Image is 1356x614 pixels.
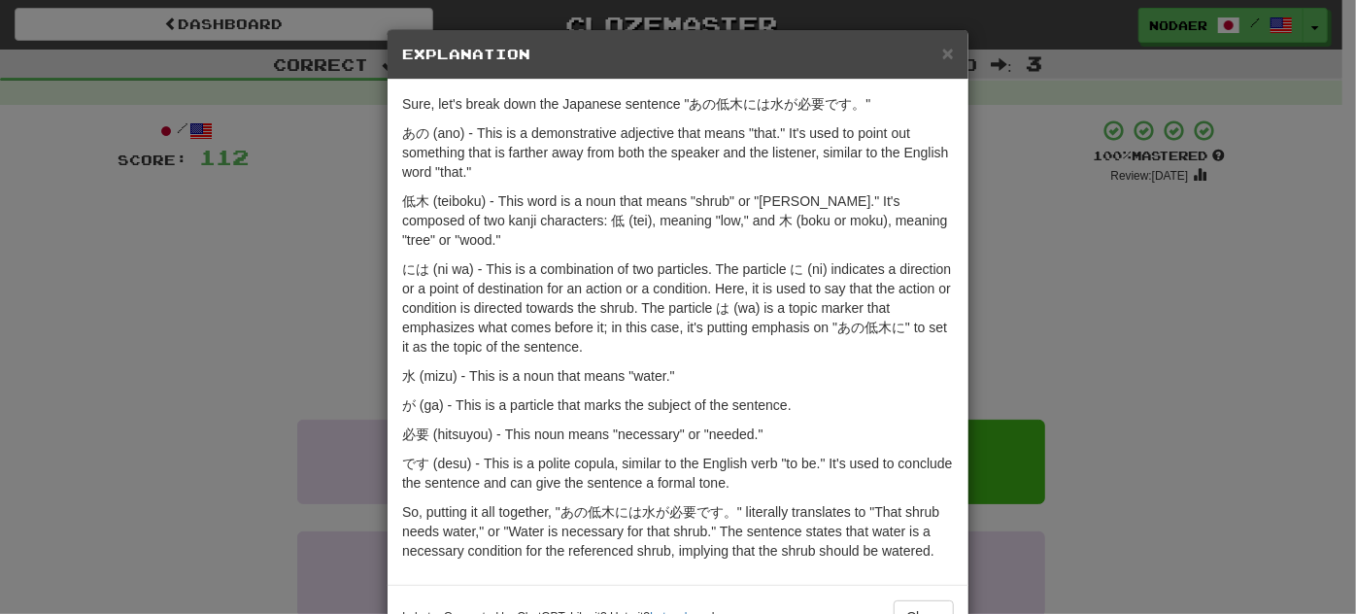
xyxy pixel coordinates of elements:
[402,45,954,64] h5: Explanation
[942,43,954,63] button: Close
[402,425,954,444] p: 必要 (hitsuyou) - This noun means "necessary" or "needed."
[402,123,954,182] p: あの (ano) - This is a demonstrative adjective that means "that." It's used to point out something ...
[402,94,954,114] p: Sure, let's break down the Japanese sentence "あの低木には水が必要です。"
[942,42,954,64] span: ×
[402,259,954,357] p: には (ni wa) - This is a combination of two particles. The particle に (ni) indicates a direction or...
[402,454,954,493] p: です (desu) - This is a polite copula, similar to the English verb "to be." It's used to conclude t...
[402,366,954,386] p: 水 (mizu) - This is a noun that means "water."
[402,502,954,561] p: So, putting it all together, "あの低木には水が必要です。" literally translates to "That shrub needs water," or...
[402,191,954,250] p: 低木 (teiboku) - This word is a noun that means "shrub" or "[PERSON_NAME]." It's composed of two ka...
[402,395,954,415] p: が (ga) - This is a particle that marks the subject of the sentence.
